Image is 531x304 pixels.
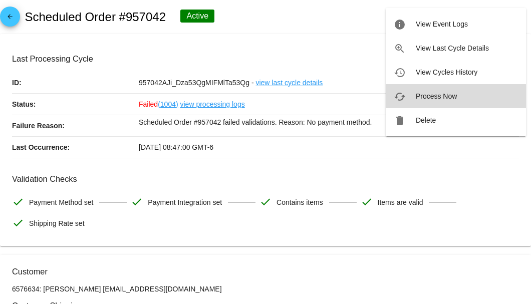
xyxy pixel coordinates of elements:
[416,20,468,28] span: View Event Logs
[394,43,406,55] mat-icon: zoom_in
[416,68,477,76] span: View Cycles History
[416,92,457,100] span: Process Now
[394,19,406,31] mat-icon: info
[394,67,406,79] mat-icon: history
[416,116,436,124] span: Delete
[394,91,406,103] mat-icon: cached
[416,44,489,52] span: View Last Cycle Details
[394,115,406,127] mat-icon: delete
